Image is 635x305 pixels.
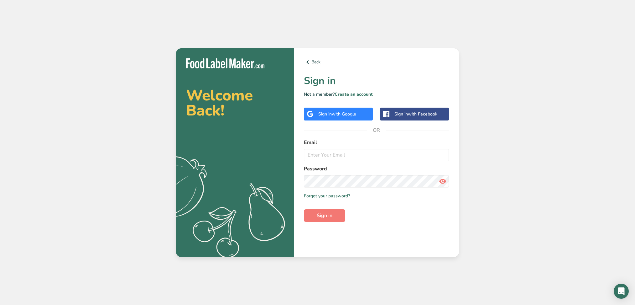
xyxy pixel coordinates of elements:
h2: Welcome Back! [186,88,284,118]
span: OR [367,121,386,140]
span: with Facebook [408,111,437,117]
div: Open Intercom Messenger [614,284,629,299]
h1: Sign in [304,73,449,88]
input: Enter Your Email [304,149,449,161]
div: Sign in [394,111,437,117]
span: with Google [332,111,356,117]
label: Password [304,165,449,173]
button: Sign in [304,209,345,222]
span: Sign in [317,212,332,219]
a: Back [304,58,449,66]
div: Sign in [318,111,356,117]
a: Create an account [335,91,373,97]
img: Food Label Maker [186,58,264,69]
p: Not a member? [304,91,449,98]
a: Forgot your password? [304,193,350,199]
label: Email [304,139,449,146]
